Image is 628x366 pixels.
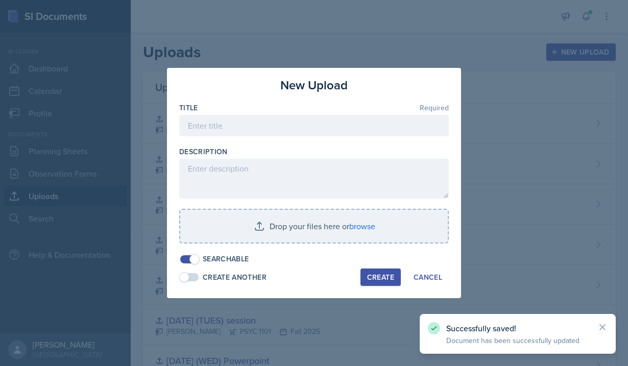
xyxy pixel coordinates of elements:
[203,254,249,264] div: Searchable
[407,269,449,286] button: Cancel
[360,269,401,286] button: Create
[280,76,348,94] h3: New Upload
[203,272,267,283] div: Create Another
[414,273,442,281] div: Cancel
[179,147,228,157] label: Description
[446,323,589,333] p: Successfully saved!
[420,104,449,111] span: Required
[179,103,198,113] label: Title
[446,335,589,346] p: Document has been successfully updated
[367,273,394,281] div: Create
[179,115,449,136] input: Enter title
